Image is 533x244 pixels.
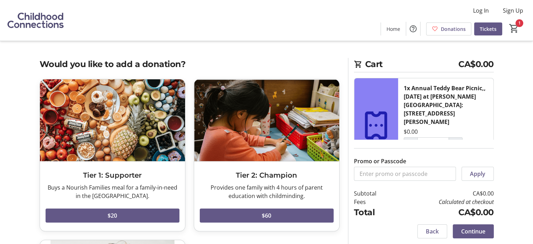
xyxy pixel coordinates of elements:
input: Enter promo or passcode [354,167,456,181]
td: Fees [354,198,395,206]
button: $20 [46,209,179,223]
button: Decrement by one [404,138,417,151]
span: Log In [473,6,489,15]
div: Provides one family with 4 hours of parent education with childminding. [200,183,334,200]
label: Promo or Passcode [354,157,406,165]
span: Home [387,25,400,33]
td: Calculated at checkout [394,198,493,206]
a: Donations [426,22,471,35]
td: Subtotal [354,189,395,198]
span: Donations [441,25,466,33]
h2: Cart [354,58,494,72]
button: Help [406,22,420,36]
h3: Tier 1: Supporter [46,170,179,180]
div: Buys a Nourish Families meal for a family-in-need in the [GEOGRAPHIC_DATA]. [46,183,179,200]
span: $60 [262,211,271,220]
span: CA$0.00 [458,58,494,71]
img: Childhood Connections 's Logo [4,3,67,38]
button: $60 [200,209,334,223]
button: Cart [508,22,520,35]
h2: Would you like to add a donation? [40,58,340,71]
button: Continue [453,224,494,238]
button: Back [417,224,447,238]
button: Log In [467,5,494,16]
td: CA$0.00 [394,206,493,219]
td: Total [354,206,395,219]
span: Continue [461,227,485,236]
td: CA$0.00 [394,189,493,198]
div: 1x Annual Teddy Bear Picnic,,[DATE] at [PERSON_NAME][GEOGRAPHIC_DATA]: [STREET_ADDRESS][PERSON_NAME] [404,84,488,126]
input: Annual Teddy Bear Picnic,,Mon, Sept 15th at Ben Lee Park: 900 Houghton Rd, Kelowna Quantity [417,137,449,151]
span: Apply [470,170,485,178]
div: $0.00 [404,127,418,136]
img: Tier 1: Supporter [40,79,185,161]
span: $20 [108,211,117,220]
a: Tickets [474,22,502,35]
button: Sign Up [497,5,529,16]
span: Sign Up [503,6,523,15]
span: Back [426,227,439,236]
span: Tickets [480,25,497,33]
button: Apply [462,167,494,181]
a: Home [381,22,406,35]
img: Tier 2: Champion [194,79,339,161]
h3: Tier 2: Champion [200,170,334,180]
